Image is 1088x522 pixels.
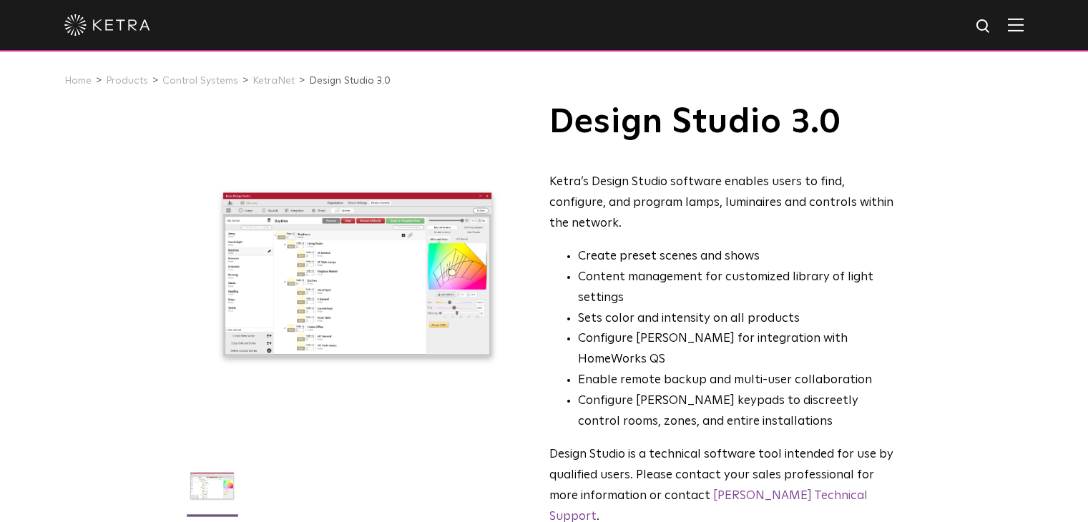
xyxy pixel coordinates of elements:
li: Configure [PERSON_NAME] for integration with HomeWorks QS [578,329,898,370]
li: Create preset scenes and shows [578,247,898,267]
a: Control Systems [162,76,238,86]
img: ketra-logo-2019-white [64,14,150,36]
li: Configure [PERSON_NAME] keypads to discreetly control rooms, zones, and entire installations [578,391,898,433]
li: Content management for customized library of light settings [578,267,898,309]
a: Design Studio 3.0 [309,76,391,86]
a: KetraNet [253,76,295,86]
img: Hamburger%20Nav.svg [1008,18,1024,31]
li: Sets color and intensity on all products [578,309,898,330]
h1: Design Studio 3.0 [549,104,898,140]
div: Ketra’s Design Studio software enables users to find, configure, and program lamps, luminaires an... [549,172,898,235]
li: Enable remote backup and multi-user collaboration [578,370,898,391]
a: Products [106,76,148,86]
img: search icon [975,18,993,36]
a: Home [64,76,92,86]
